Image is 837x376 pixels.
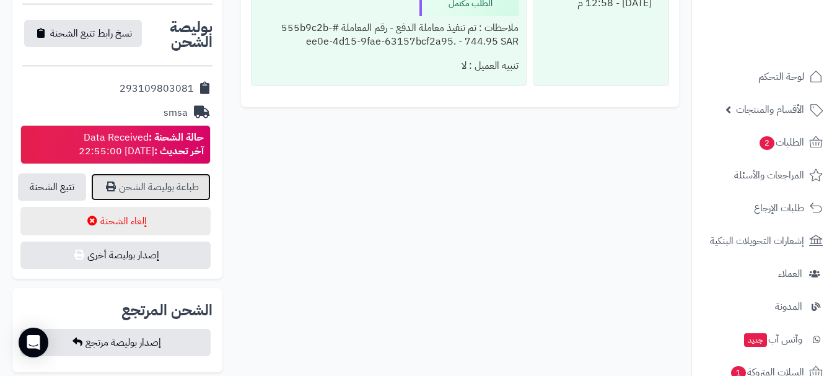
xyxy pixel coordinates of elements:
button: إلغاء الشحنة [20,207,211,235]
div: Open Intercom Messenger [19,328,48,357]
strong: حالة الشحنة : [149,130,204,145]
a: وآتس آبجديد [699,325,830,354]
a: المدونة [699,292,830,321]
img: logo-2.png [753,35,825,61]
span: المدونة [775,298,802,315]
span: المراجعات والأسئلة [734,167,804,184]
a: المراجعات والأسئلة [699,160,830,190]
div: Data Received [DATE] 22:55:00 [79,131,204,159]
a: إشعارات التحويلات البنكية [699,226,830,256]
span: الطلبات [758,134,804,151]
span: جديد [744,333,767,347]
span: نسخ رابط تتبع الشحنة [50,26,132,41]
span: لوحة التحكم [758,68,804,85]
div: smsa [164,106,188,120]
a: تتبع الشحنة [18,173,86,201]
a: طلبات الإرجاع [699,193,830,223]
div: 293109803081 [120,82,194,96]
span: الأقسام والمنتجات [736,101,804,118]
span: العملاء [778,265,802,282]
strong: آخر تحديث : [154,144,204,159]
span: وآتس آب [743,331,802,348]
a: لوحة التحكم [699,62,830,92]
button: إصدار بوليصة مرتجع [20,329,211,356]
span: طلبات الإرجاع [754,199,804,217]
h2: بوليصة الشحن [144,20,213,50]
span: إشعارات التحويلات البنكية [710,232,804,250]
span: 2 [760,136,774,150]
a: طباعة بوليصة الشحن [91,173,211,201]
button: نسخ رابط تتبع الشحنة [24,20,142,47]
div: تنبيه العميل : لا [259,54,519,78]
a: العملاء [699,259,830,289]
button: إصدار بوليصة أخرى [20,242,211,269]
h2: الشحن المرتجع [121,303,213,318]
div: ملاحظات : تم تنفيذ معاملة الدفع - رقم المعاملة #555b9c2b-ee0e-4d15-9fae-63157bcf2a95. - 744.95 SAR [259,16,519,55]
a: الطلبات2 [699,128,830,157]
